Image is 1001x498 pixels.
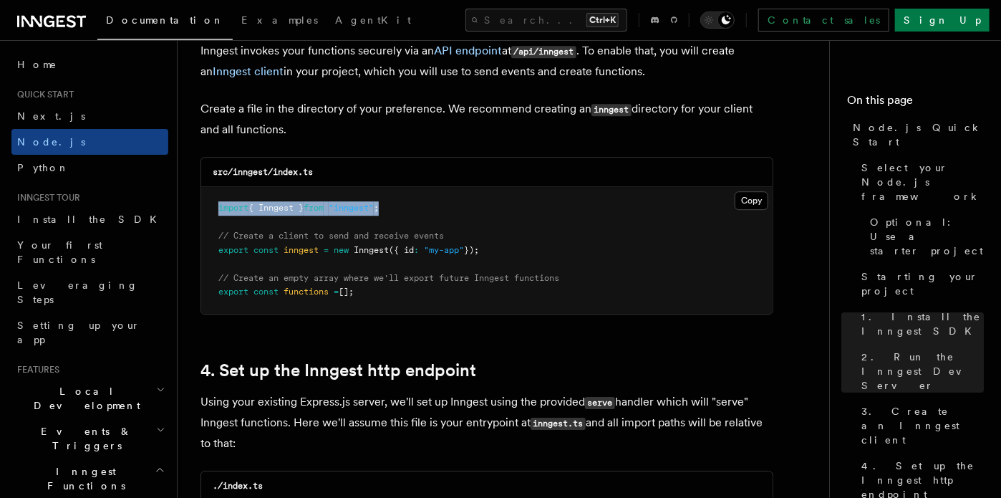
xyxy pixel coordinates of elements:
a: Python [11,155,168,181]
a: Node.js Quick Start [847,115,984,155]
button: Events & Triggers [11,418,168,459]
span: Select your Node.js framework [861,161,984,203]
span: Documentation [106,14,224,26]
span: "my-app" [424,245,464,255]
span: []; [339,287,354,297]
p: Inngest invokes your functions securely via an at . To enable that, you will create an in your pr... [200,41,773,82]
h4: On this page [847,92,984,115]
span: // Create a client to send and receive events [218,231,444,241]
span: ; [374,203,379,213]
span: "inngest" [329,203,374,213]
span: export [218,245,248,255]
span: Events & Triggers [11,424,156,453]
span: 2. Run the Inngest Dev Server [861,350,984,393]
span: ({ id [389,245,414,255]
span: = [334,287,339,297]
kbd: Ctrl+K [586,13,619,27]
code: inngest [591,104,632,116]
span: export [218,287,248,297]
a: 1. Install the Inngest SDK [856,304,984,344]
a: Next.js [11,103,168,129]
a: Home [11,52,168,77]
span: AgentKit [335,14,411,26]
span: }); [464,245,479,255]
span: Setting up your app [17,320,140,345]
span: Optional: Use a starter project [870,215,984,258]
code: inngest.ts [531,418,586,430]
a: 2. Run the Inngest Dev Server [856,344,984,398]
span: const [253,245,279,255]
span: 3. Create an Inngest client [861,404,984,447]
span: const [253,287,279,297]
a: Setting up your app [11,312,168,353]
code: /api/inngest [511,46,576,58]
span: // Create an empty array where we'll export future Inngest functions [218,273,559,283]
span: Examples [241,14,318,26]
a: Starting your project [856,264,984,304]
a: Optional: Use a starter project [864,209,984,264]
a: Contact sales [758,9,889,32]
a: API endpoint [434,44,502,57]
a: AgentKit [327,4,420,39]
a: Documentation [97,4,233,40]
span: Inngest [354,245,389,255]
span: Your first Functions [17,239,102,265]
code: ./index.ts [213,481,263,491]
button: Local Development [11,378,168,418]
code: serve [585,397,615,409]
span: Leveraging Steps [17,279,138,305]
span: inngest [284,245,319,255]
span: Node.js [17,136,85,148]
span: 1. Install the Inngest SDK [861,310,984,338]
a: 4. Set up the Inngest http endpoint [200,360,476,380]
span: Inngest tour [11,192,80,203]
a: Examples [233,4,327,39]
span: Quick start [11,89,74,100]
button: Copy [735,191,768,210]
a: Install the SDK [11,206,168,232]
span: from [304,203,324,213]
span: Inngest Functions [11,464,155,493]
code: src/inngest/index.ts [213,167,313,177]
span: : [414,245,419,255]
span: Node.js Quick Start [853,120,984,149]
span: { Inngest } [248,203,304,213]
span: import [218,203,248,213]
a: Select your Node.js framework [856,155,984,209]
span: = [324,245,329,255]
span: Next.js [17,110,85,122]
p: Create a file in the directory of your preference. We recommend creating an directory for your cl... [200,99,773,140]
span: Starting your project [861,269,984,298]
a: Inngest client [213,64,284,78]
span: functions [284,287,329,297]
button: Toggle dark mode [700,11,735,29]
span: Python [17,162,69,173]
a: Your first Functions [11,232,168,272]
span: Features [11,364,59,375]
a: Leveraging Steps [11,272,168,312]
p: Using your existing Express.js server, we'll set up Inngest using the provided handler which will... [200,392,773,454]
a: Node.js [11,129,168,155]
span: Install the SDK [17,214,165,225]
span: Local Development [11,384,156,413]
a: 3. Create an Inngest client [856,398,984,453]
span: Home [17,57,57,72]
span: new [334,245,349,255]
button: Search...Ctrl+K [465,9,627,32]
a: Sign Up [895,9,990,32]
